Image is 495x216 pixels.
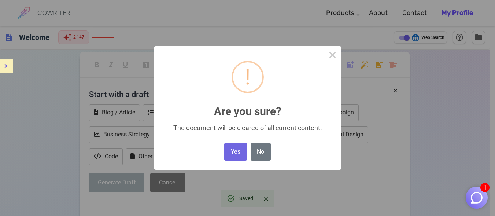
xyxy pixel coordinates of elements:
span: 1 [480,183,490,192]
button: Yes [224,143,247,161]
div: ! [245,62,250,92]
button: Close this dialog [324,46,341,64]
button: No [251,143,271,161]
div: The document will be cleared of all current content. [164,124,330,132]
h2: Are you sure? [154,96,341,117]
img: Close chat [470,191,484,205]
